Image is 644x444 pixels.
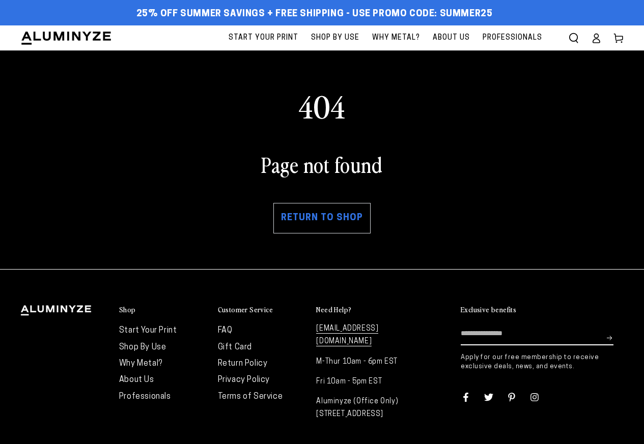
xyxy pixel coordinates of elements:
a: Why Metal? [367,25,425,50]
a: Terms of Service [218,393,283,401]
a: FAQ [218,327,233,335]
a: [EMAIL_ADDRESS][DOMAIN_NAME] [316,325,378,346]
span: Professionals [483,32,542,44]
h2: Customer Service [218,305,273,314]
p: Fri 10am - 5pm EST [316,375,405,388]
a: About Us [119,376,154,384]
a: Professionals [119,393,171,401]
a: Start Your Print [119,327,177,335]
span: About Us [433,32,470,44]
span: Start Your Print [229,32,298,44]
p: Apply for our free membership to receive exclusive deals, news, and events. [461,353,624,371]
summary: Need Help? [316,305,405,315]
summary: Shop [119,305,208,315]
a: Return to shop [273,203,371,233]
p: M-Thur 10am - 6pm EST [316,356,405,368]
span: Why Metal? [372,32,420,44]
h2: Exclusive benefits [461,305,516,314]
img: Aluminyze [20,31,112,46]
a: Shop By Use [119,343,166,351]
span: Shop By Use [311,32,359,44]
a: Professionals [478,25,547,50]
span: 25% off Summer Savings + Free Shipping - Use Promo Code: SUMMER25 [136,9,493,20]
h1: Page not found [20,151,624,177]
a: Start Your Print [223,25,303,50]
summary: Customer Service [218,305,306,315]
a: Shop By Use [306,25,365,50]
summary: Search our site [563,27,585,49]
p: Aluminyze (Office Only) [STREET_ADDRESS] [316,395,405,421]
button: Subscribe [607,322,613,353]
summary: Exclusive benefits [461,305,624,315]
a: Why Metal? [119,360,162,368]
a: Gift Card [218,343,252,351]
a: About Us [428,25,475,50]
div: 404 [20,86,624,126]
h2: Shop [119,305,136,314]
h2: Need Help? [316,305,351,314]
a: Privacy Policy [218,376,270,384]
a: Return Policy [218,360,268,368]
